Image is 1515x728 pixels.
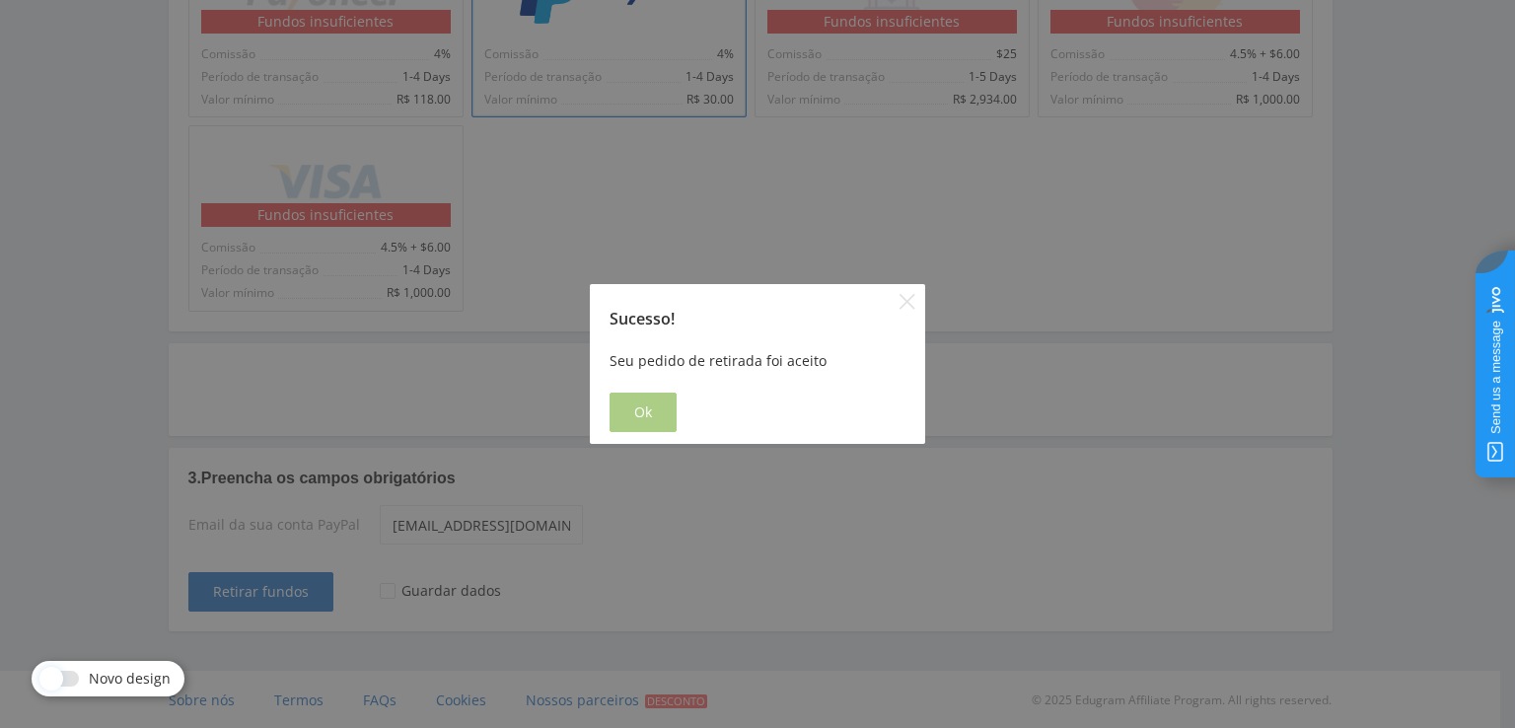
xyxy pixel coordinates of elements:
[610,308,905,329] div: Sucesso!
[900,294,915,310] button: Close
[590,329,925,393] div: Seu pedido de retirada foi aceito
[610,393,677,432] button: Ok
[89,671,171,687] span: Novo design
[634,404,652,420] span: Ok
